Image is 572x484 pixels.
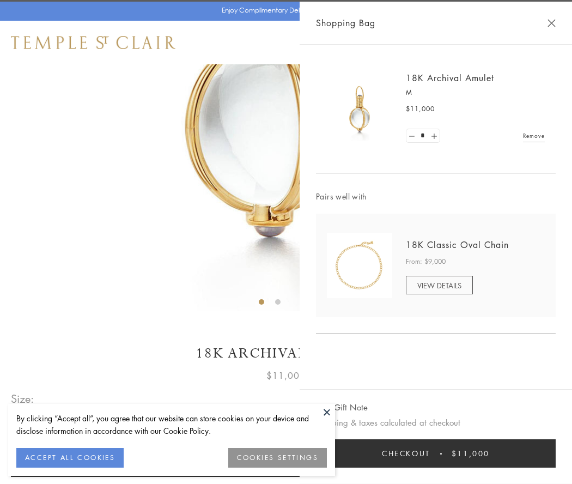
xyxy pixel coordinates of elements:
[327,76,392,142] img: 18K Archival Amulet
[406,72,494,84] a: 18K Archival Amulet
[16,412,327,437] div: By clicking “Accept all”, you agree that our website can store cookies on your device and disclos...
[523,130,545,142] a: Remove
[406,87,545,98] p: M
[316,401,368,414] button: Add Gift Note
[406,256,446,267] span: From: $9,000
[266,368,306,383] span: $11,000
[382,447,430,459] span: Checkout
[222,5,345,16] p: Enjoy Complimentary Delivery & Returns
[228,448,327,468] button: COOKIES SETTINGS
[417,280,461,291] span: VIEW DETAILS
[406,276,473,294] a: VIEW DETAILS
[11,36,175,49] img: Temple St. Clair
[316,190,556,203] span: Pairs well with
[316,416,556,429] p: Shipping & taxes calculated at checkout
[316,16,375,30] span: Shopping Bag
[16,448,124,468] button: ACCEPT ALL COOKIES
[428,129,439,143] a: Set quantity to 2
[11,390,35,408] span: Size:
[406,104,435,114] span: $11,000
[547,19,556,27] button: Close Shopping Bag
[11,344,561,363] h1: 18K Archival Amulet
[452,447,490,459] span: $11,000
[406,129,417,143] a: Set quantity to 0
[406,239,509,251] a: 18K Classic Oval Chain
[327,233,392,298] img: N88865-OV18
[316,439,556,468] button: Checkout $11,000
